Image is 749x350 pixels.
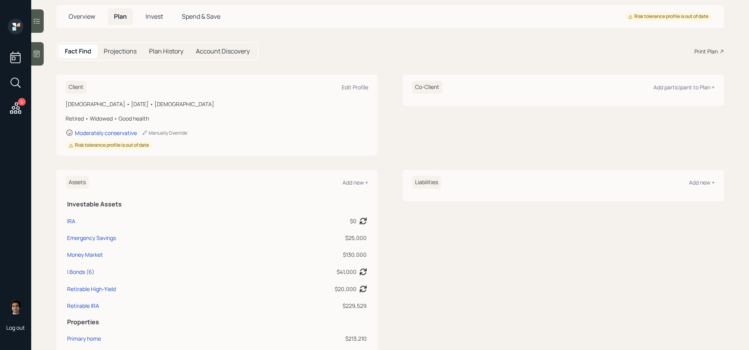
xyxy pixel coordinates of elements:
div: Edit Profile [342,84,368,91]
div: $0 [350,217,357,225]
h5: Plan History [149,48,183,55]
div: 6 [18,98,26,106]
div: $130,000 [248,251,367,259]
div: Moderately conservative [75,129,137,137]
div: Emergency Savings [67,234,116,242]
div: Risk tolerance profile is out of date [628,13,708,20]
div: $20,000 [335,285,357,293]
span: Overview [69,12,95,21]
div: Retirable High-Yield [67,285,116,293]
h6: Assets [66,176,89,189]
h6: Client [66,81,87,94]
h5: Investable Assets [67,201,367,208]
span: Spend & Save [182,12,220,21]
img: harrison-schaefer-headshot-2.png [8,299,23,314]
div: Retirable IRA [67,302,99,310]
span: Plan [114,12,127,21]
div: $213,210 [248,334,367,343]
div: Risk tolerance profile is out of date [69,142,149,149]
div: Manually Override [142,130,187,136]
div: Print Plan [694,47,718,55]
div: $41,000 [337,268,357,276]
div: IRA [67,217,75,225]
span: Invest [146,12,163,21]
h5: Properties [67,318,367,326]
h6: Liabilities [412,176,441,189]
div: [DEMOGRAPHIC_DATA] • [DATE] • [DEMOGRAPHIC_DATA] [66,100,368,108]
h6: Co-Client [412,81,442,94]
div: Add new + [343,179,368,186]
div: I Bonds (6) [67,268,94,276]
div: $25,000 [248,234,367,242]
h5: Projections [104,48,137,55]
div: Add participant to Plan + [653,84,715,91]
div: Money Market [67,251,103,259]
h5: Account Discovery [196,48,250,55]
div: Retired • Widowed • Good health [66,114,368,123]
div: Primary home [67,334,101,343]
div: Add new + [689,179,715,186]
h5: Fact Find [65,48,91,55]
div: Log out [6,324,25,331]
div: $229,529 [248,302,367,310]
